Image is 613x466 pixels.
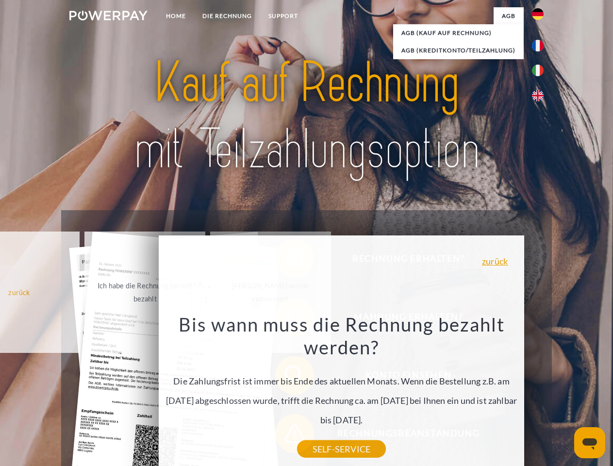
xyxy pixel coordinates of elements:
[297,440,386,458] a: SELF-SERVICE
[482,257,508,266] a: zurück
[532,8,544,20] img: de
[393,42,524,59] a: AGB (Kreditkonto/Teilzahlung)
[574,427,605,458] iframe: Schaltfläche zum Öffnen des Messaging-Fensters
[532,40,544,51] img: fr
[69,11,148,20] img: logo-powerpay-white.svg
[194,7,260,25] a: DIE RECHNUNG
[165,313,519,359] h3: Bis wann muss die Rechnung bezahlt werden?
[532,65,544,76] img: it
[90,279,199,305] div: Ich habe die Rechnung bereits bezahlt
[165,313,519,449] div: Die Zahlungsfrist ist immer bis Ende des aktuellen Monats. Wenn die Bestellung z.B. am [DATE] abg...
[93,47,520,186] img: title-powerpay_de.svg
[158,7,194,25] a: Home
[260,7,306,25] a: SUPPORT
[494,7,524,25] a: agb
[393,24,524,42] a: AGB (Kauf auf Rechnung)
[532,90,544,101] img: en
